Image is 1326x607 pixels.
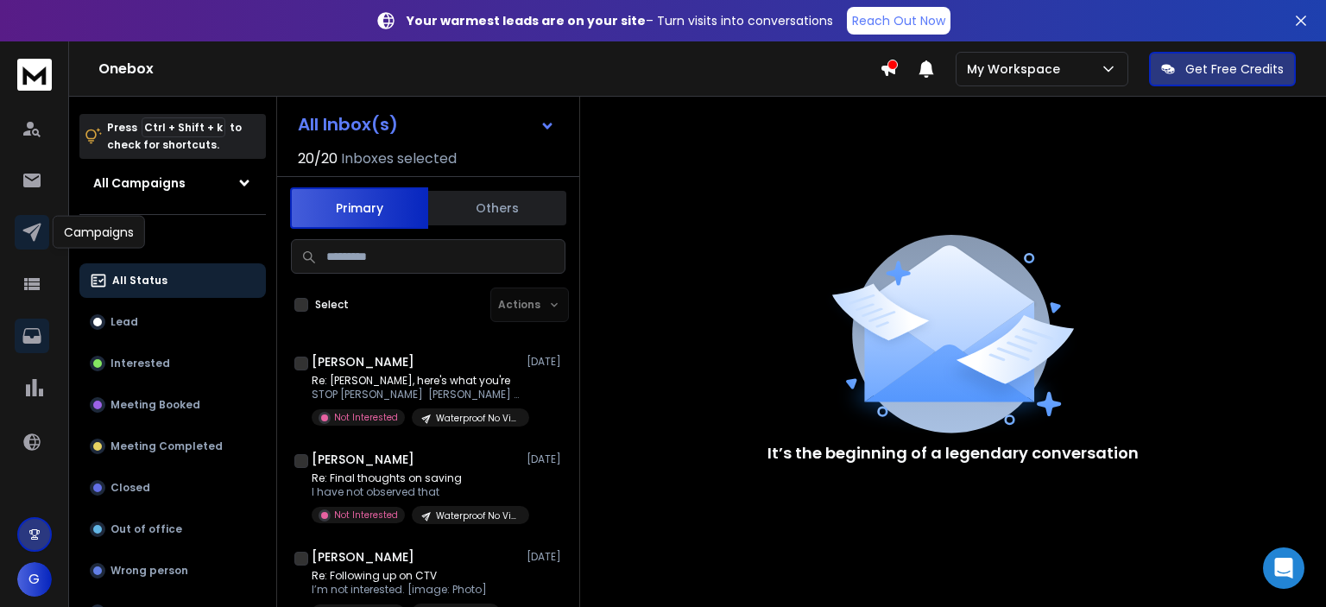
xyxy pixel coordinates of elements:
[407,12,646,29] strong: Your warmest leads are on your site
[110,357,170,370] p: Interested
[436,412,519,425] p: Waterproof No Video
[290,187,428,229] button: Primary
[298,116,398,133] h1: All Inbox(s)
[527,355,565,369] p: [DATE]
[312,374,519,388] p: Re: [PERSON_NAME], here's what you're
[17,59,52,91] img: logo
[312,548,414,566] h1: [PERSON_NAME]
[79,553,266,588] button: Wrong person
[527,452,565,466] p: [DATE]
[334,509,398,522] p: Not Interested
[767,441,1139,465] p: It’s the beginning of a legendary conversation
[312,583,500,597] p: I’m not interested. [image: Photo]
[79,166,266,200] button: All Campaigns
[17,562,52,597] button: G
[852,12,945,29] p: Reach Out Now
[79,512,266,547] button: Out of office
[284,107,569,142] button: All Inbox(s)
[312,569,500,583] p: Re: Following up on CTV
[312,451,414,468] h1: [PERSON_NAME]
[298,149,338,169] span: 20 / 20
[967,60,1067,78] p: My Workspace
[315,298,349,312] label: Select
[107,119,242,154] p: Press to check for shortcuts.
[110,439,223,453] p: Meeting Completed
[110,564,188,578] p: Wrong person
[312,388,519,402] p: STOP [PERSON_NAME] [PERSON_NAME] Building Products [PERSON_NAME][EMAIL_ADDRESS][DOMAIN_NAME] 407....
[79,305,266,339] button: Lead
[79,388,266,422] button: Meeting Booked
[110,398,200,412] p: Meeting Booked
[436,509,519,522] p: Waterproof No Video
[79,429,266,464] button: Meeting Completed
[341,149,457,169] h3: Inboxes selected
[312,471,519,485] p: Re: Final thoughts on saving
[334,411,398,424] p: Not Interested
[1263,547,1304,589] div: Open Intercom Messenger
[847,7,950,35] a: Reach Out Now
[112,274,167,288] p: All Status
[79,263,266,298] button: All Status
[79,346,266,381] button: Interested
[312,353,414,370] h1: [PERSON_NAME]
[79,229,266,253] h3: Filters
[110,315,138,329] p: Lead
[1185,60,1284,78] p: Get Free Credits
[1149,52,1296,86] button: Get Free Credits
[142,117,225,137] span: Ctrl + Shift + k
[312,485,519,499] p: I have not observed that
[93,174,186,192] h1: All Campaigns
[98,59,880,79] h1: Onebox
[527,550,565,564] p: [DATE]
[428,189,566,227] button: Others
[110,522,182,536] p: Out of office
[110,481,150,495] p: Closed
[79,471,266,505] button: Closed
[407,12,833,29] p: – Turn visits into conversations
[53,216,145,249] div: Campaigns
